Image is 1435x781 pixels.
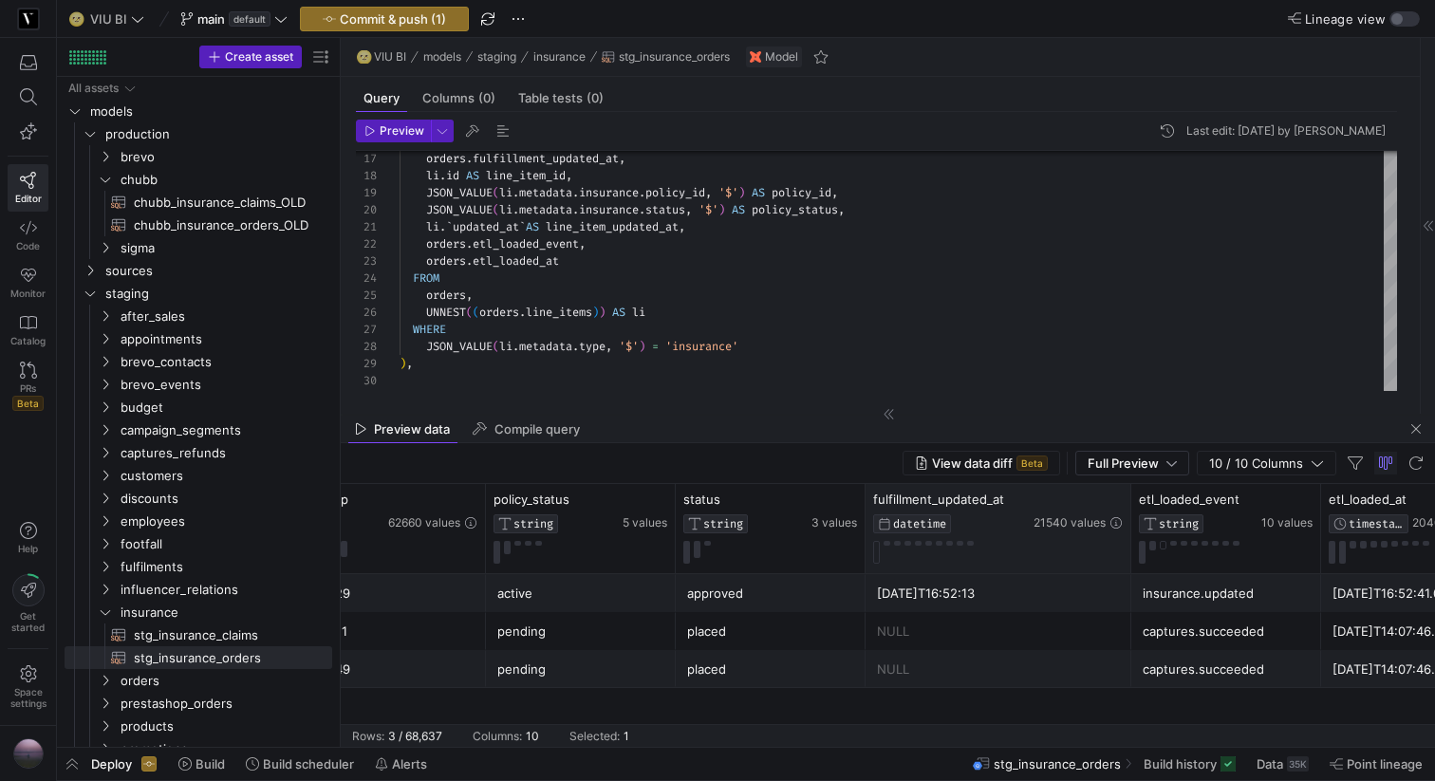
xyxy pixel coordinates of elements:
[466,253,473,269] span: .
[1329,492,1407,507] span: etl_loaded_at
[526,305,592,320] span: line_items
[356,218,377,235] div: 21
[877,613,1120,650] div: NULL
[1143,613,1310,650] div: captures.succeeded
[592,305,599,320] span: )
[65,145,332,168] div: Press SPACE to select this row.
[121,146,329,168] span: brevo
[356,304,377,321] div: 26
[466,151,473,166] span: .
[356,372,377,389] div: 30
[196,756,225,772] span: Build
[473,46,521,68] button: staging
[466,168,479,183] span: AS
[392,756,427,772] span: Alerts
[105,260,329,282] span: sources
[8,354,48,418] a: PRsBeta
[645,185,705,200] span: policy_id
[623,516,667,530] span: 5 values
[446,219,453,234] span: `
[8,567,48,641] button: Getstarted
[65,214,332,236] div: Press SPACE to select this row.
[597,46,735,68] button: stg_insurance_orders
[65,646,332,669] div: Press SPACE to select this row.
[1016,456,1048,471] span: Beta
[121,328,329,350] span: appointments
[519,185,572,200] span: metadata
[477,50,516,64] span: staging
[356,120,431,142] button: Preview
[65,646,332,669] a: stg_insurance_orders​​​​​​​​​​
[8,3,48,35] a: https://storage.googleapis.com/y42-prod-data-exchange/images/zgRs6g8Sem6LtQCmmHzYBaaZ8bA8vNBoBzxR...
[65,669,332,692] div: Press SPACE to select this row.
[65,464,332,487] div: Press SPACE to select this row.
[426,305,466,320] span: UNNEST
[356,355,377,372] div: 29
[579,202,639,217] span: insurance
[199,46,302,68] button: Create asset
[8,164,48,212] a: Editor
[493,339,499,354] span: (
[357,50,370,64] span: 🌝
[652,339,659,354] span: =
[632,305,645,320] span: li
[703,517,743,530] span: STRING
[11,610,45,633] span: Get started
[473,253,559,269] span: etl_loaded_at
[732,202,745,217] span: AS
[356,201,377,218] div: 20
[68,82,119,95] div: All assets
[512,339,519,354] span: .
[121,693,329,715] span: prestashop_orders
[65,578,332,601] div: Press SPACE to select this row.
[65,191,332,214] div: Press SPACE to select this row.
[121,579,329,601] span: influencer_relations
[1257,756,1283,772] span: Data
[10,686,47,709] span: Space settings
[340,11,446,27] span: Commit & push (1)
[838,202,845,217] span: ,
[466,288,473,303] span: ,
[1261,516,1313,530] span: 10 values
[1144,756,1217,772] span: Build history
[466,236,473,251] span: .
[493,202,499,217] span: (
[374,50,406,64] span: VIU BI
[65,396,332,418] div: Press SPACE to select this row.
[400,390,732,405] span: -- STEP 2: Use LAG() to find the previous status f
[811,516,857,530] span: 3 values
[512,202,519,217] span: .
[16,240,40,251] span: Code
[251,613,475,650] div: [DATE]T14:07:21
[619,50,730,64] span: stg_insurance_orders
[1143,575,1310,612] div: insurance.updated
[732,390,845,405] span: or each snapshot.
[65,555,332,578] div: Press SPACE to select this row.
[1088,456,1159,471] span: Full Preview
[1347,756,1423,772] span: Point lineage
[225,50,293,64] span: Create asset
[121,602,329,623] span: insurance
[426,339,493,354] span: JSON_VALUE
[718,185,738,200] span: '$'
[121,351,329,373] span: brevo_contacts
[65,510,332,532] div: Press SPACE to select this row.
[121,306,329,327] span: after_sales
[121,237,329,259] span: sigma
[352,46,411,68] button: 🌝VIU BI
[8,307,48,354] a: Catalog
[1305,11,1386,27] span: Lineage view
[15,193,42,204] span: Editor
[121,533,329,555] span: footfall
[356,150,377,167] div: 17
[10,335,46,346] span: Catalog
[687,613,854,650] div: placed
[572,185,579,200] span: .
[705,185,712,200] span: ,
[65,100,332,122] div: Press SPACE to select this row.
[519,219,526,234] span: `
[356,252,377,270] div: 23
[237,748,363,780] button: Build scheduler
[134,624,310,646] span: stg_insurance_claims​​​​​​​​​​
[478,92,495,104] span: (0)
